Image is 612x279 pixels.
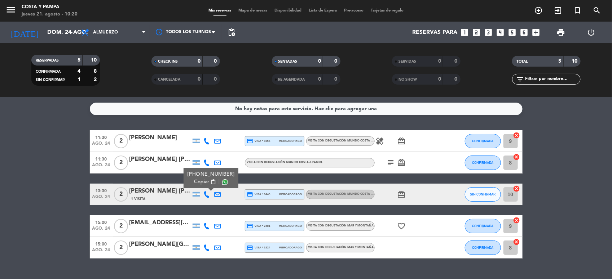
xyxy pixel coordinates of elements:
[397,158,406,167] i: card_giftcard
[472,246,493,249] span: CONFIRMADA
[513,238,520,246] i: cancel
[519,28,529,37] i: looks_6
[67,28,76,37] i: arrow_drop_down
[247,223,270,229] span: visa * 2481
[247,223,254,229] i: credit_card
[129,218,191,228] div: [EMAIL_ADDRESS][DOMAIN_NAME]
[92,163,110,171] span: ago. 24
[214,77,219,82] strong: 0
[94,69,98,74] strong: 8
[496,28,505,37] i: looks_4
[194,178,216,186] button: Copiarcontent_paste
[114,187,128,202] span: 2
[513,185,520,192] i: cancel
[92,239,110,248] span: 15:00
[129,186,191,196] div: [PERSON_NAME] [PERSON_NAME]
[593,6,601,15] i: search
[227,28,236,37] span: pending_actions
[129,133,191,143] div: [PERSON_NAME]
[279,224,302,228] span: mercadopago
[205,9,235,13] span: Mis reservas
[470,192,496,196] span: SIN CONFIRMAR
[279,139,302,143] span: mercadopago
[247,191,270,198] span: visa * 9445
[235,105,377,113] div: No hay notas para este servicio. Haz clic para agregar una
[5,4,16,15] i: menu
[460,28,469,37] i: looks_one
[92,194,110,203] span: ago. 24
[397,190,406,199] i: card_giftcard
[198,59,201,64] strong: 0
[513,132,520,139] i: cancel
[218,178,220,186] span: |
[465,219,501,233] button: CONFIRMADA
[279,245,302,250] span: mercadopago
[92,154,110,163] span: 11:30
[92,226,110,234] span: ago. 24
[129,155,191,164] div: [PERSON_NAME] [PERSON_NAME]
[318,77,321,82] strong: 0
[318,59,321,64] strong: 0
[114,156,128,170] span: 2
[472,161,493,165] span: CONFIRMADA
[524,75,580,83] input: Filtrar por nombre...
[412,29,457,36] span: Reservas para
[247,138,270,144] span: visa * 8354
[278,78,305,81] span: RE AGENDADA
[308,224,374,227] span: Visita con degustación Mar y Montaña
[472,28,481,37] i: looks_two
[576,22,607,43] div: LOG OUT
[114,240,128,255] span: 2
[210,179,216,185] span: content_paste
[93,30,118,35] span: Almuerzo
[559,59,562,64] strong: 5
[507,28,517,37] i: looks_5
[516,60,528,63] span: TOTAL
[465,187,501,202] button: SIN CONFIRMAR
[573,6,582,15] i: turned_in_not
[387,158,395,167] i: subject
[334,59,339,64] strong: 0
[247,161,323,164] span: Visita con degustación Mundo Costa & Pampa
[78,69,80,74] strong: 4
[158,60,178,63] span: CHECK INS
[465,240,501,255] button: CONFIRMADA
[5,24,44,40] i: [DATE]
[472,224,493,228] span: CONFIRMADA
[472,139,493,143] span: CONFIRMADA
[465,156,501,170] button: CONFIRMADA
[513,217,520,224] i: cancel
[572,59,579,64] strong: 10
[376,137,384,145] i: healing
[399,60,416,63] span: SERVIDAS
[22,11,78,18] div: jueves 21. agosto - 10:20
[187,171,234,178] div: [PHONE_NUMBER]
[94,77,98,82] strong: 2
[516,75,524,84] i: filter_list
[91,58,98,63] strong: 10
[235,9,271,13] span: Mapa de mesas
[92,133,110,141] span: 11:30
[214,59,219,64] strong: 0
[305,9,340,13] span: Lista de Espera
[438,77,441,82] strong: 0
[397,222,406,230] i: favorite_border
[92,218,110,226] span: 15:00
[158,78,180,81] span: CANCELADA
[36,59,59,62] span: RESERVADAS
[278,60,298,63] span: SENTADAS
[198,77,201,82] strong: 0
[438,59,441,64] strong: 0
[587,28,596,37] i: power_settings_new
[340,9,367,13] span: Pre-acceso
[556,28,565,37] span: print
[78,77,80,82] strong: 1
[308,246,374,249] span: Visita con degustación Mar y Montaña
[129,240,191,249] div: [PERSON_NAME][GEOGRAPHIC_DATA]
[308,139,384,142] span: Visita con degustación Mundo Costa & Pampa
[279,192,302,197] span: mercadopago
[247,138,254,144] i: credit_card
[92,141,110,149] span: ago. 24
[247,244,270,251] span: visa * 3224
[114,134,128,148] span: 2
